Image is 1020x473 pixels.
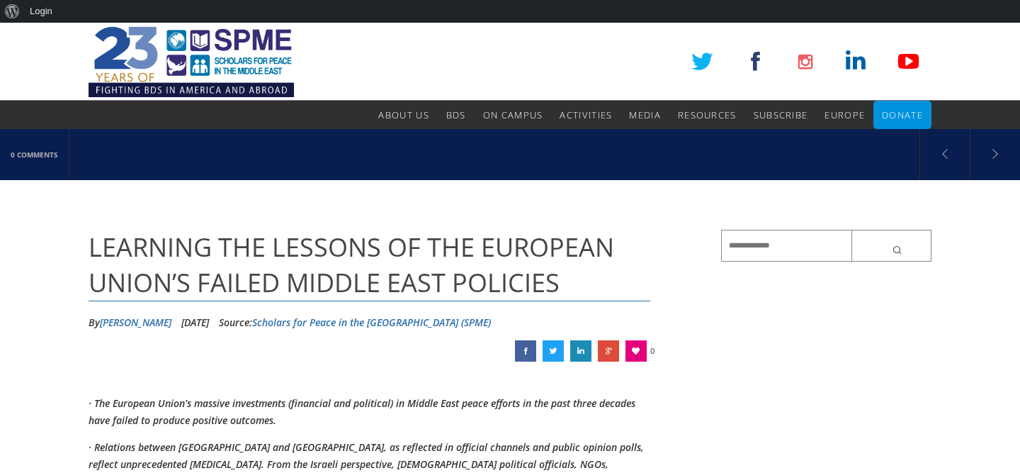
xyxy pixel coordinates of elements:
[629,101,661,129] a: Media
[678,108,737,121] span: Resources
[100,316,171,329] a: [PERSON_NAME]
[598,340,619,362] a: LEARNING THE LESSONS OF THE EUROPEAN UNION’S FAILED MIDDLE EAST POLICIES
[89,396,91,410] span: ·
[754,101,808,129] a: Subscribe
[882,108,923,121] span: Donate
[446,101,466,129] a: BDS
[89,230,614,300] span: LEARNING THE LESSONS OF THE EUROPEAN UNION’S FAILED MIDDLE EAST POLICIES
[650,340,654,362] span: 0
[678,101,737,129] a: Resources
[570,340,591,362] a: LEARNING THE LESSONS OF THE EUROPEAN UNION’S FAILED MIDDLE EAST POLICIES
[181,312,209,333] li: [DATE]
[515,340,536,362] a: LEARNING THE LESSONS OF THE EUROPEAN UNION’S FAILED MIDDLE EAST POLICIES
[89,396,635,427] span: The European Union’s massive investments (financial and political) in Middle East peace efforts i...
[219,312,491,333] div: Source:
[89,23,294,101] img: SPME
[754,108,808,121] span: Subscribe
[446,108,466,121] span: BDS
[560,108,612,121] span: Activities
[89,440,91,454] span: ·
[89,312,171,333] li: By
[824,101,865,129] a: Europe
[483,108,543,121] span: On Campus
[560,101,612,129] a: Activities
[543,340,564,362] a: LEARNING THE LESSONS OF THE EUROPEAN UNION’S FAILED MIDDLE EAST POLICIES
[483,101,543,129] a: On Campus
[378,101,429,129] a: About Us
[378,108,429,121] span: About Us
[824,108,865,121] span: Europe
[882,101,923,129] a: Donate
[629,108,661,121] span: Media
[252,316,491,329] a: Scholars for Peace in the [GEOGRAPHIC_DATA] (SPME)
